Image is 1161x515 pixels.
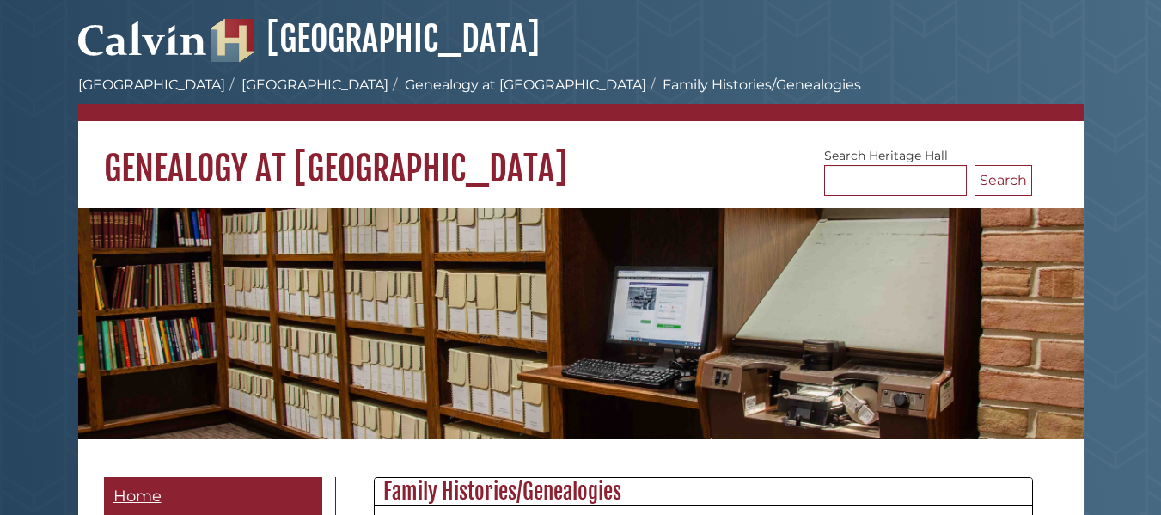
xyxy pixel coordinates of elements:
[78,121,1084,190] h1: Genealogy at [GEOGRAPHIC_DATA]
[211,19,254,62] img: Hekman Library Logo
[78,14,207,62] img: Calvin
[241,77,388,93] a: [GEOGRAPHIC_DATA]
[113,487,162,506] span: Home
[405,77,646,93] a: Genealogy at [GEOGRAPHIC_DATA]
[375,478,1032,506] h2: Family Histories/Genealogies
[78,40,207,55] a: Calvin University
[211,17,540,60] a: [GEOGRAPHIC_DATA]
[975,165,1032,196] button: Search
[78,77,225,93] a: [GEOGRAPHIC_DATA]
[646,75,861,95] li: Family Histories/Genealogies
[78,75,1084,121] nav: breadcrumb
